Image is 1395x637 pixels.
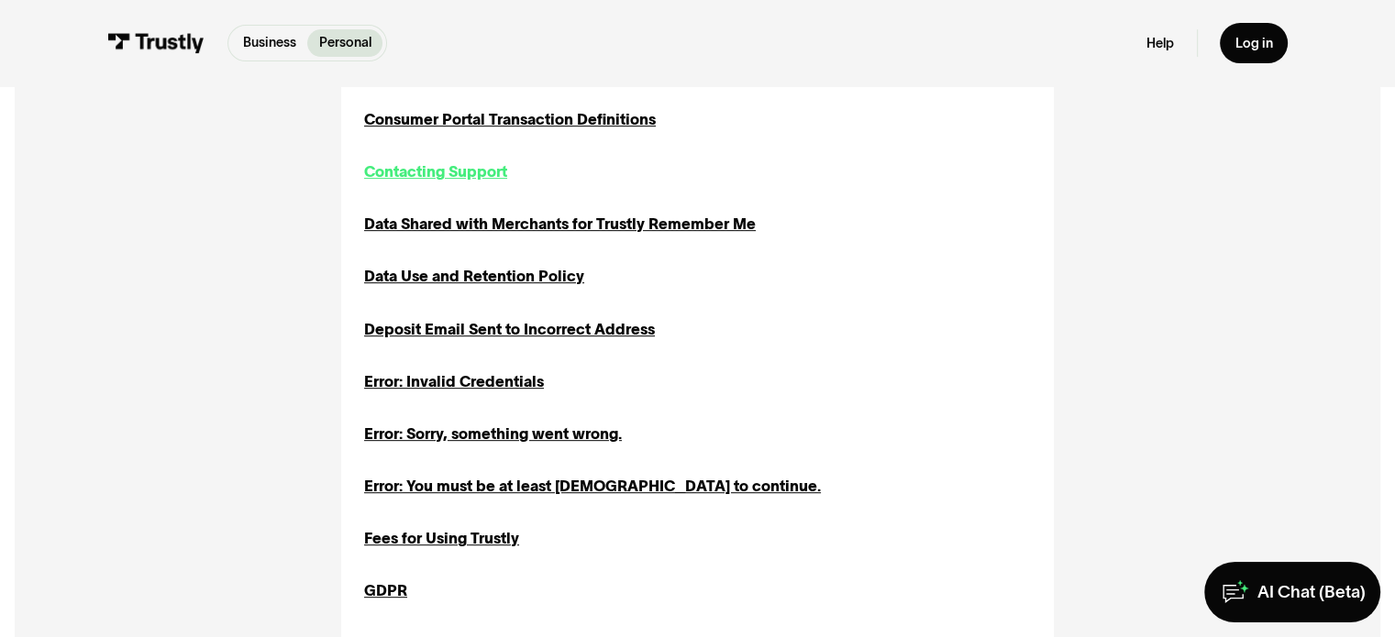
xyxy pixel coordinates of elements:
a: Personal [307,29,382,57]
a: Consumer Portal Transaction Definitions [364,108,656,131]
div: AI Chat (Beta) [1257,581,1365,603]
a: Data Shared with Merchants for Trustly Remember Me [364,213,756,236]
p: Business [243,33,296,52]
a: Log in [1220,23,1288,62]
a: Data Use and Retention Policy [364,265,584,288]
div: Log in [1234,35,1272,52]
a: Fees for Using Trustly [364,527,519,550]
a: AI Chat (Beta) [1204,562,1379,621]
a: GDPR [364,579,407,602]
a: Contacting Support [364,160,507,183]
a: Error: Invalid Credentials [364,370,544,393]
p: Personal [319,33,371,52]
a: Error: Sorry, something went wrong. [364,423,622,445]
a: Deposit Email Sent to Incorrect Address [364,318,655,341]
a: Help [1146,35,1174,52]
a: Error: You must be at least [DEMOGRAPHIC_DATA] to continue. [364,475,821,498]
img: Trustly Logo [107,33,205,53]
a: Business [232,29,308,57]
